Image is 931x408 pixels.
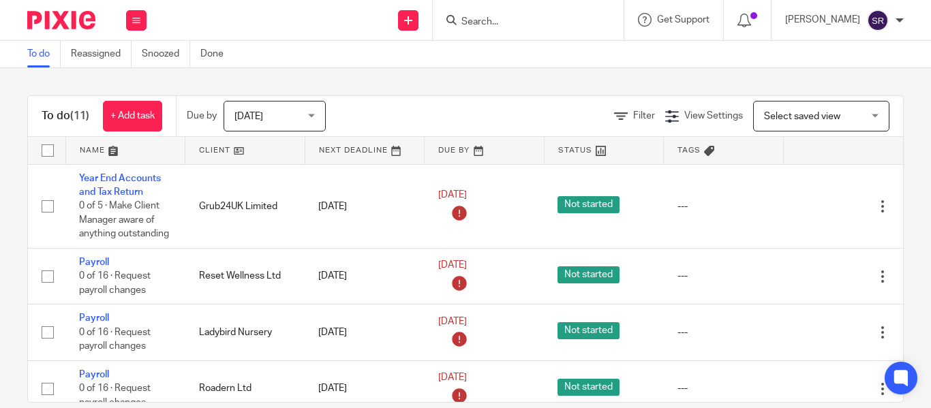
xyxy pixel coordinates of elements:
h1: To do [42,109,89,123]
div: --- [677,269,770,283]
span: View Settings [684,111,743,121]
p: [PERSON_NAME] [785,13,860,27]
span: [DATE] [438,261,467,270]
span: Not started [558,266,620,283]
span: [DATE] [438,373,467,382]
a: Year End Accounts and Tax Return [79,174,161,197]
a: + Add task [103,101,162,131]
span: Not started [558,196,620,213]
span: [DATE] [234,112,263,121]
span: [DATE] [438,191,467,200]
span: Tags [677,146,701,154]
a: Payroll [79,313,109,323]
div: --- [677,381,770,395]
a: Done [200,41,234,67]
span: Select saved view [764,112,840,121]
td: Ladybird Nursery [185,304,305,360]
div: --- [677,326,770,339]
td: [DATE] [305,304,425,360]
img: Pixie [27,11,95,29]
span: Filter [633,111,655,121]
span: 0 of 16 · Request payroll changes [79,328,151,351]
a: Reassigned [71,41,132,67]
a: Snoozed [142,41,190,67]
a: Payroll [79,257,109,267]
td: [DATE] [305,164,425,248]
td: Grub24UK Limited [185,164,305,248]
span: [DATE] [438,317,467,326]
img: svg%3E [867,10,889,31]
input: Search [460,16,583,29]
td: [DATE] [305,248,425,304]
div: --- [677,200,770,213]
td: Reset Wellness Ltd [185,248,305,304]
span: Not started [558,322,620,339]
span: 0 of 16 · Request payroll changes [79,271,151,295]
span: 0 of 5 · Make Client Manager aware of anything outstanding [79,201,169,238]
span: 0 of 16 · Request payroll changes [79,383,151,407]
span: Not started [558,379,620,396]
span: (11) [70,110,89,121]
a: Payroll [79,370,109,379]
p: Due by [187,109,217,123]
span: Get Support [657,15,709,25]
a: To do [27,41,61,67]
